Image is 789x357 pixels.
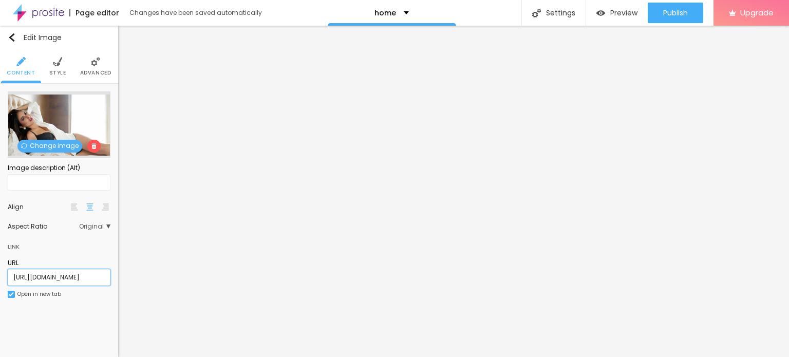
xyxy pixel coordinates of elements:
img: paragraph-center-align.svg [86,203,93,211]
span: Advanced [80,70,111,76]
div: Edit Image [8,33,62,42]
span: Publish [663,9,688,17]
div: Link [8,241,20,252]
div: Align [8,204,69,210]
img: Icone [9,292,14,297]
div: Link [8,235,110,253]
div: Open in new tab [17,292,61,297]
div: Image description (Alt) [8,163,110,173]
span: Change image [17,140,82,153]
span: Style [49,70,66,76]
img: paragraph-right-align.svg [102,203,109,211]
span: Preview [610,9,637,17]
p: home [374,9,396,16]
span: Upgrade [740,8,774,17]
img: Icone [532,9,541,17]
button: Publish [648,3,703,23]
button: Preview [586,3,648,23]
img: paragraph-left-align.svg [71,203,78,211]
img: Icone [21,143,27,149]
img: Icone [16,57,26,66]
img: Icone [53,57,62,66]
img: view-1.svg [596,9,605,17]
img: Icone [91,143,97,149]
div: Page editor [69,9,119,16]
div: URL [8,258,110,268]
iframe: Editor [118,26,789,357]
div: Aspect Ratio [8,223,79,230]
div: Changes have been saved automatically [129,10,262,16]
img: Icone [91,57,100,66]
img: Icone [8,33,16,42]
span: Content [7,70,35,76]
span: Original [79,223,110,230]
